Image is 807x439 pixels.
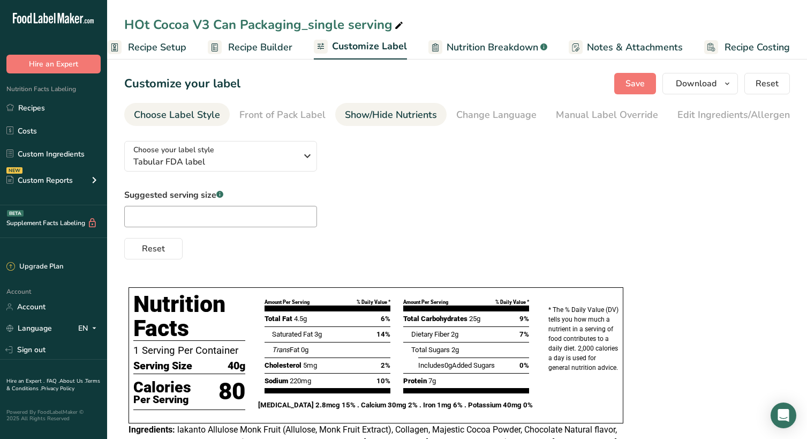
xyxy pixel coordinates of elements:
span: Dietary Fiber [411,330,449,338]
button: Save [614,73,656,94]
a: Recipe Builder [208,35,292,59]
span: 25g [469,315,480,323]
span: Recipe Costing [725,40,790,55]
p: Per Serving [133,396,191,404]
a: Nutrition Breakdown [428,35,547,59]
span: 9% [519,314,529,324]
span: 0% [519,360,529,371]
div: BETA [7,210,24,217]
span: Tabular FDA label [133,155,297,168]
div: EN [78,322,101,335]
a: About Us . [59,377,85,385]
span: 220mg [290,377,311,385]
a: Notes & Attachments [569,35,683,59]
span: 6% [381,314,390,324]
button: Reset [124,238,183,259]
span: Total Sugars [411,346,450,354]
span: Cholesterol [265,361,301,369]
div: HOt Cocoa V3 Can Packaging_single serving [124,15,405,34]
a: Language [6,319,52,338]
span: Fat [272,346,299,354]
span: Ingredients: [129,425,175,435]
div: Open Intercom Messenger [771,403,796,428]
a: Recipe Costing [704,35,790,59]
p: [MEDICAL_DATA] 2.8mcg 15% . Calcium 30mg 2% . Iron 1mg 6% . Potassium 40mg 0% [258,400,536,411]
span: Total Carbohydrates [403,315,467,323]
span: 0g [301,346,308,354]
span: 0g [444,361,452,369]
p: Calories [133,380,191,396]
a: Privacy Policy [41,385,74,392]
a: Terms & Conditions . [6,377,100,392]
div: Choose Label Style [134,108,220,122]
p: 80 [218,374,245,410]
div: Custom Reports [6,175,73,186]
div: % Daily Value * [357,299,390,306]
span: 4.5g [294,315,307,323]
span: 7% [519,329,529,340]
div: % Daily Value * [495,299,529,306]
label: Suggested serving size [124,189,317,202]
span: 10% [376,376,390,386]
span: Protein [403,377,427,385]
h1: Nutrition Facts [133,292,245,341]
span: 2% [381,360,390,371]
div: NEW [6,167,22,174]
span: Save [625,77,645,90]
span: Nutrition Breakdown [447,40,538,55]
span: Recipe Setup [128,40,186,55]
span: 5mg [303,361,317,369]
button: Download [662,73,738,94]
span: Download [676,77,717,90]
div: Upgrade Plan [6,262,63,272]
span: Choose your label style [133,144,214,155]
span: Total Fat [265,315,292,323]
button: Hire an Expert [6,55,101,73]
a: Customize Label [314,34,407,60]
span: Serving Size [133,358,192,374]
div: Change Language [456,108,537,122]
a: Hire an Expert . [6,377,44,385]
a: FAQ . [47,377,59,385]
p: 1 Serving Per Container [133,343,245,358]
span: 7g [428,377,436,385]
span: Notes & Attachments [587,40,683,55]
h1: Customize your label [124,75,240,93]
div: Powered By FoodLabelMaker © 2025 All Rights Reserved [6,409,101,422]
p: * The % Daily Value (DV) tells you how much a nutrient in a serving of food contributes to a dail... [548,305,619,373]
a: Recipe Setup [108,35,186,59]
span: Recipe Builder [228,40,292,55]
span: Customize Label [332,39,407,54]
span: Includes Added Sugars [418,361,495,369]
div: Show/Hide Nutrients [345,108,437,122]
button: Reset [744,73,790,94]
span: 2g [451,346,459,354]
div: Front of Pack Label [239,108,326,122]
button: Choose your label style Tabular FDA label [124,141,317,172]
span: Reset [142,242,165,255]
span: Sodium [265,377,288,385]
span: 2g [451,330,458,338]
i: Trans [272,346,290,354]
span: 3g [314,330,322,338]
div: Amount Per Serving [265,299,310,306]
div: Manual Label Override [556,108,658,122]
span: Saturated Fat [272,330,313,338]
span: 40g [228,358,245,374]
span: 14% [376,329,390,340]
span: Reset [756,77,779,90]
div: Amount Per Serving [403,299,448,306]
